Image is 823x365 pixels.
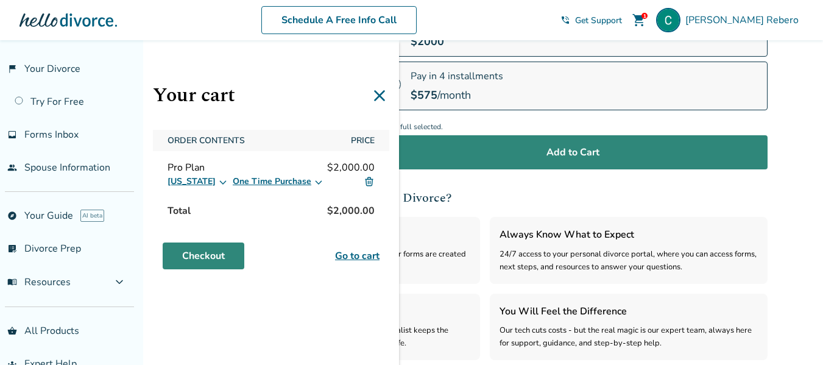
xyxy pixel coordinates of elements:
span: explore [7,211,17,221]
span: Resources [7,275,71,289]
button: Add to Cart [378,135,768,169]
h2: What are the benefits of using Hello Divorce? [202,189,768,207]
span: [PERSON_NAME] Rebero [685,13,804,27]
span: Order Contents [163,130,341,151]
span: phone_in_talk [560,15,570,25]
h1: Your cart [153,80,389,110]
span: Price [346,130,380,151]
span: shopping_basket [7,326,17,336]
a: Checkout [163,243,244,269]
span: $2,000.00 [322,199,380,223]
span: Pay in 4 installments [411,69,503,83]
span: AI beta [80,210,104,222]
h3: You Will Feel the Difference [500,303,758,319]
span: people [7,163,17,172]
img: Cheyenne Rebero [656,8,680,32]
iframe: Chat Widget [762,307,823,365]
span: Pro Plan [168,161,205,174]
a: Go to cart [335,249,380,263]
div: Our tech cuts costs - but the real magic is our expert team, always here for support, guidance, a... [500,324,758,350]
span: shopping_cart [632,13,646,27]
a: phone_in_talkGet Support [560,15,622,26]
span: Forms Inbox [24,128,79,141]
h3: Always Know What to Expect [500,227,758,243]
img: Delete [364,176,375,187]
div: /month [411,88,503,102]
span: Get Support [575,15,622,26]
div: 24/7 access to your personal divorce portal, where you can access forms, next steps, and resource... [500,248,758,274]
span: flag_2 [7,64,17,74]
div: 1 [641,13,648,19]
button: One Time Purchase [233,174,323,189]
span: expand_more [112,275,127,289]
span: $ 575 [411,88,437,102]
button: [US_STATE] [168,174,228,189]
a: Schedule A Free Info Call [261,6,417,34]
span: Pay in full selected. [378,119,768,135]
span: Total [163,199,196,223]
span: $2,000.00 [327,161,375,174]
span: menu_book [7,277,17,287]
span: list_alt_check [7,244,17,253]
span: inbox [7,130,17,140]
